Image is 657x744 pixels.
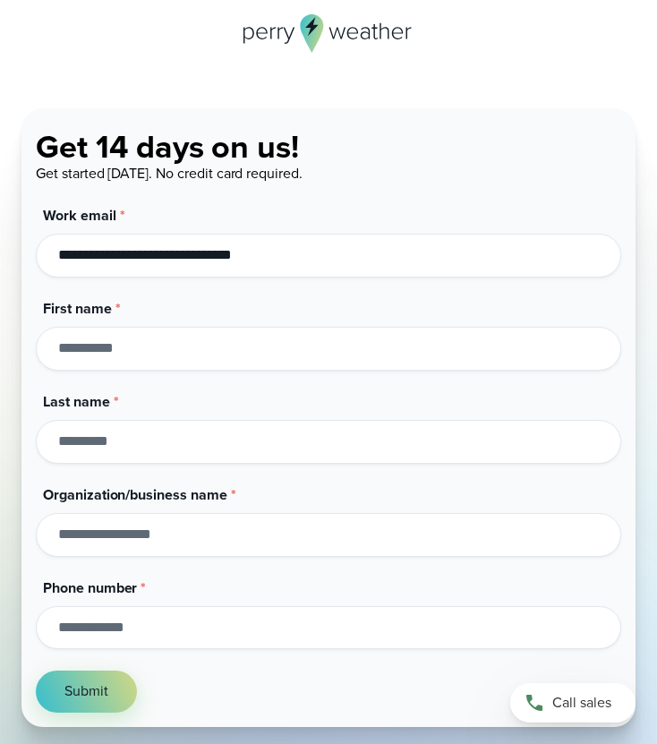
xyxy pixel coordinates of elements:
span: Submit [64,681,108,702]
span: Phone number [43,577,137,598]
button: Submit [36,671,137,713]
span: Last name [43,391,110,412]
span: Get 14 days on us! [36,123,299,170]
span: Call sales [552,693,611,714]
span: Organization/business name [43,484,227,505]
span: First name [43,298,112,319]
span: Get started [DATE]. No credit card required. [36,163,303,184]
span: Work email [43,205,116,226]
a: Call sales [510,683,636,723]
